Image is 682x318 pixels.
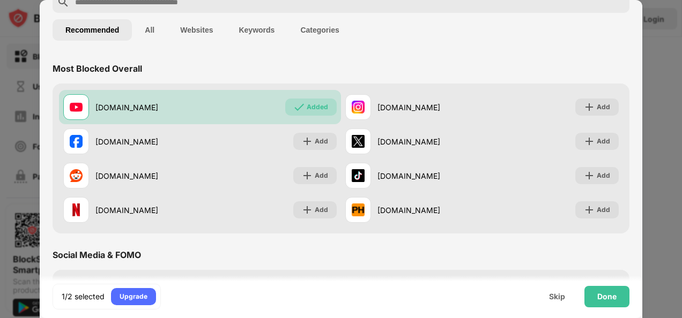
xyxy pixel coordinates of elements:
img: favicons [352,135,365,148]
div: Add [597,205,610,215]
button: Categories [287,19,352,41]
div: Add [597,170,610,181]
img: favicons [352,203,365,216]
div: [DOMAIN_NAME] [95,102,200,113]
img: favicons [352,101,365,113]
div: Add [315,205,328,215]
div: Done [597,292,617,301]
div: [DOMAIN_NAME] [377,102,482,113]
div: [DOMAIN_NAME] [377,170,482,181]
img: favicons [352,169,365,182]
button: Recommended [53,19,132,41]
img: favicons [70,169,83,182]
div: Most Blocked Overall [53,63,142,74]
div: [DOMAIN_NAME] [95,136,200,147]
button: All [132,19,167,41]
div: [DOMAIN_NAME] [95,170,200,181]
div: Added [307,102,328,112]
div: Add [597,102,610,112]
div: 1/2 selected [62,291,105,302]
div: Add [315,170,328,181]
div: Skip [549,292,565,301]
div: Add [597,136,610,147]
div: [DOMAIN_NAME] [377,136,482,147]
div: Add [315,136,328,147]
div: Social Media & FOMO [53,249,141,260]
div: Upgrade [120,291,147,302]
div: [DOMAIN_NAME] [377,205,482,216]
img: favicons [70,135,83,148]
button: Keywords [226,19,287,41]
button: Websites [167,19,226,41]
img: favicons [70,101,83,113]
img: favicons [70,203,83,216]
div: [DOMAIN_NAME] [95,205,200,216]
